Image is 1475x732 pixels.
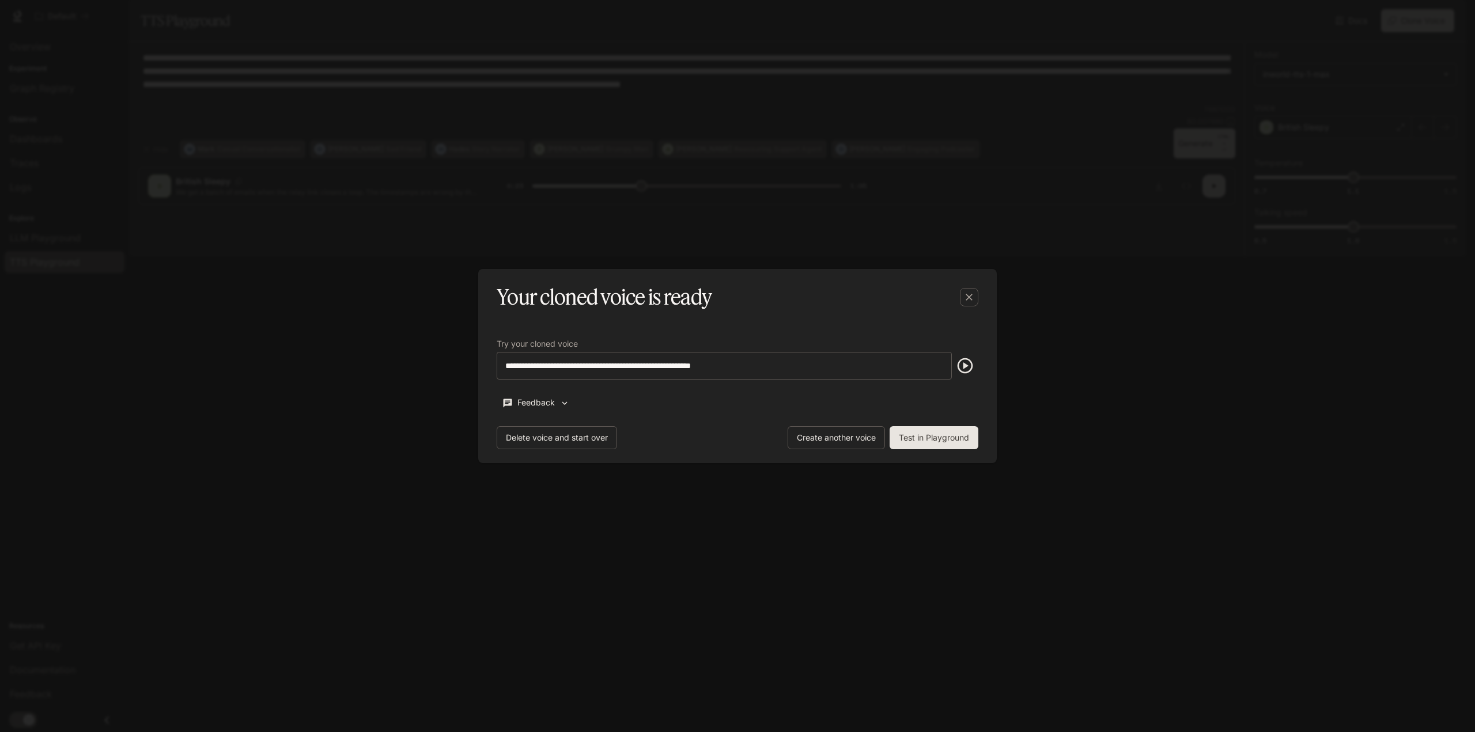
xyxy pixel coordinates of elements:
h5: Your cloned voice is ready [497,283,712,312]
p: Try your cloned voice [497,340,578,348]
button: Test in Playground [890,426,978,449]
button: Delete voice and start over [497,426,617,449]
button: Create another voice [788,426,885,449]
button: Feedback [497,393,575,412]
